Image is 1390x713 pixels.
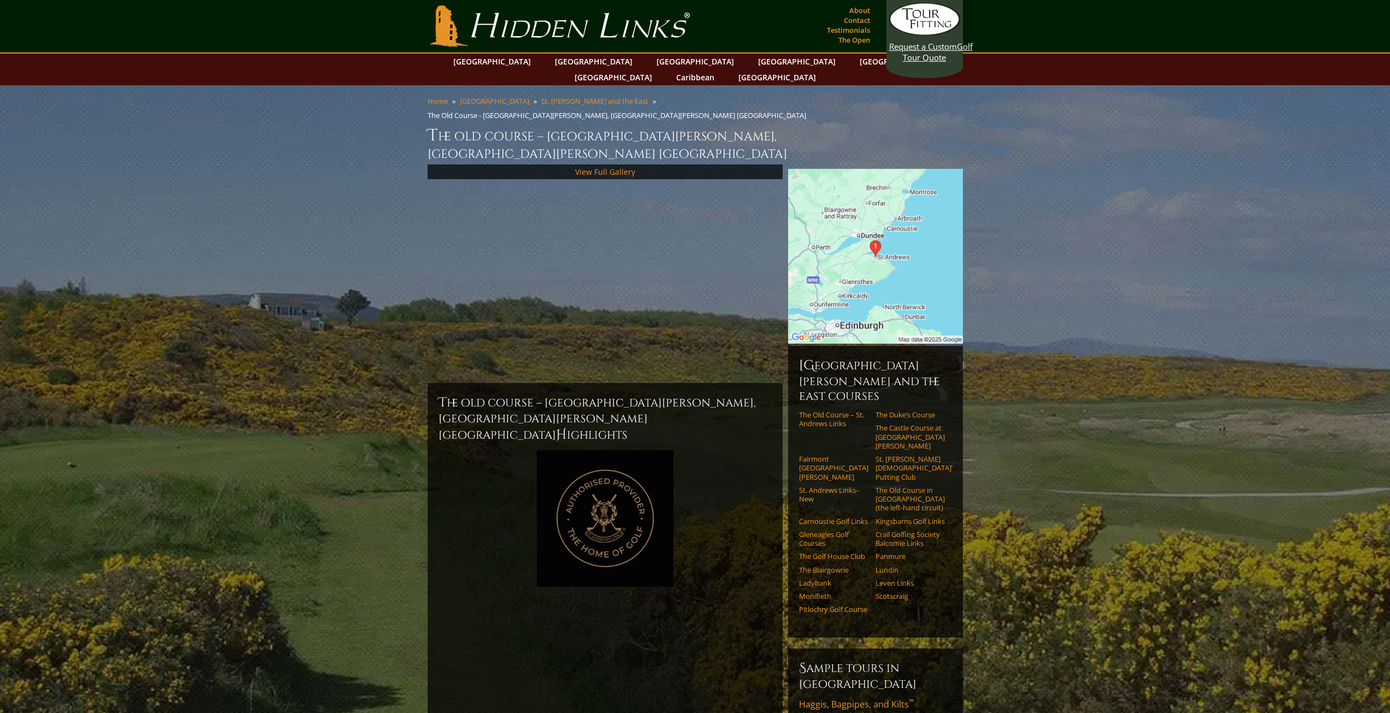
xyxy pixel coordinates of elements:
[799,565,868,574] a: The Blairgowrie
[836,32,873,48] a: The Open
[788,169,963,344] img: Google Map of St Andrews Links, St Andrews, United Kingdom
[876,592,945,600] a: Scotscraig
[651,54,740,69] a: [GEOGRAPHIC_DATA]
[556,426,567,444] span: H
[799,605,868,614] a: Pitlochry Golf Course
[549,54,638,69] a: [GEOGRAPHIC_DATA]
[428,96,448,106] a: Home
[889,3,960,63] a: Request a CustomGolf Tour Quote
[799,592,868,600] a: Monifieth
[876,552,945,561] a: Panmure
[799,698,914,710] span: Haggis, Bagpipes, and Kilts
[575,167,635,177] a: View Full Gallery
[671,69,720,85] a: Caribbean
[824,22,873,38] a: Testimonials
[439,394,772,444] h2: The Old Course – [GEOGRAPHIC_DATA][PERSON_NAME], [GEOGRAPHIC_DATA][PERSON_NAME] [GEOGRAPHIC_DATA]...
[460,96,529,106] a: [GEOGRAPHIC_DATA]
[799,357,952,404] h6: [GEOGRAPHIC_DATA][PERSON_NAME] and the East Courses
[909,697,914,706] sup: ™
[753,54,841,69] a: [GEOGRAPHIC_DATA]
[847,3,873,18] a: About
[799,552,868,561] a: The Golf House Club
[541,96,648,106] a: St. [PERSON_NAME] and the East
[854,54,943,69] a: [GEOGRAPHIC_DATA]
[799,530,868,548] a: Gleneagles Golf Courses
[733,69,821,85] a: [GEOGRAPHIC_DATA]
[428,110,811,120] li: The Old Course - [GEOGRAPHIC_DATA][PERSON_NAME], [GEOGRAPHIC_DATA][PERSON_NAME] [GEOGRAPHIC_DATA]
[876,455,945,481] a: St. [PERSON_NAME] [DEMOGRAPHIC_DATA]’ Putting Club
[876,486,945,512] a: The Old Course in [GEOGRAPHIC_DATA] (the left-hand circuit)
[569,69,658,85] a: [GEOGRAPHIC_DATA]
[876,579,945,587] a: Leven Links
[799,455,868,481] a: Fairmont [GEOGRAPHIC_DATA][PERSON_NAME]
[876,517,945,526] a: Kingsbarns Golf Links
[876,565,945,574] a: Lundin
[799,579,868,587] a: Ladybank
[799,486,868,504] a: St. Andrews Links–New
[889,41,957,52] span: Request a Custom
[428,125,963,162] h1: The Old Course – [GEOGRAPHIC_DATA][PERSON_NAME], [GEOGRAPHIC_DATA][PERSON_NAME] [GEOGRAPHIC_DATA]
[799,410,868,428] a: The Old Course – St. Andrews Links
[876,423,945,450] a: The Castle Course at [GEOGRAPHIC_DATA][PERSON_NAME]
[799,517,868,526] a: Carnoustie Golf Links
[841,13,873,28] a: Contact
[448,54,536,69] a: [GEOGRAPHIC_DATA]
[876,530,945,548] a: Crail Golfing Society Balcomie Links
[799,659,952,692] h6: Sample Tours in [GEOGRAPHIC_DATA]
[876,410,945,419] a: The Duke’s Course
